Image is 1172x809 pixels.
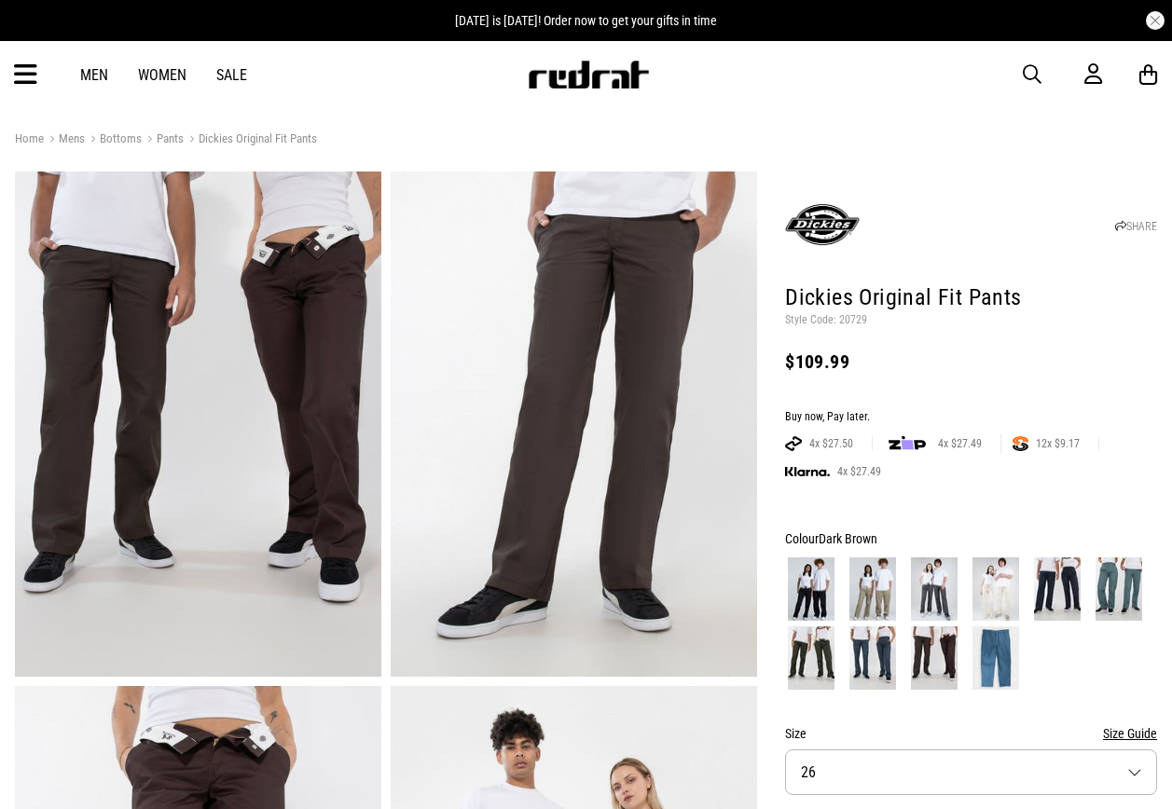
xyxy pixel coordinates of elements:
img: Bone [972,557,1019,621]
span: 4x $27.49 [830,464,889,479]
a: Pants [142,131,184,149]
a: Sale [216,66,247,84]
a: Dickies Original Fit Pants [184,131,317,149]
span: [DATE] is [DATE]! Order now to get your gifts in time [455,13,717,28]
h1: Dickies Original Fit Pants [785,283,1157,313]
img: Khaki [849,557,896,621]
span: 12x $9.17 [1028,436,1087,451]
img: Sky Blue [972,626,1019,690]
span: 4x $27.50 [802,436,861,451]
img: KLARNA [785,467,830,477]
span: Dark Brown [819,531,877,546]
p: Style Code: 20729 [785,313,1157,328]
img: Charcoal [911,557,958,621]
a: Women [138,66,186,84]
img: Dickies Original Fit Pants in Brown [391,171,757,677]
button: 26 [785,749,1157,795]
div: Size [785,722,1157,745]
img: Dickies [785,187,860,262]
img: zip [889,434,926,453]
img: Dark Navy [1034,557,1081,621]
a: Home [15,131,44,145]
a: Bottoms [85,131,142,149]
img: Lincoln Green [1096,557,1142,621]
img: Dark Brown [911,626,958,690]
span: 26 [801,763,816,781]
img: Redrat logo [527,61,650,89]
div: Buy now, Pay later. [785,410,1157,425]
a: Men [80,66,108,84]
img: Dickies Original Fit Pants in Brown [15,171,381,677]
a: Mens [44,131,85,149]
img: AFTERPAY [785,436,802,451]
img: SPLITPAY [1013,436,1028,451]
img: Black/Black [788,557,834,621]
span: 4x $27.49 [931,436,989,451]
img: Olive Green [788,626,834,690]
button: Size Guide [1103,722,1157,745]
div: $109.99 [785,350,1157,373]
a: SHARE [1115,220,1157,233]
div: Colour [785,528,1157,550]
img: Airforce Blue [849,626,896,690]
